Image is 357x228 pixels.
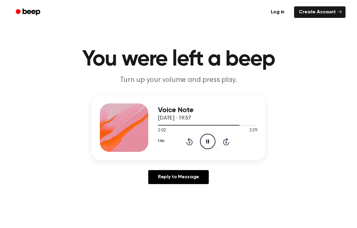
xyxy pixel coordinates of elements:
[265,5,290,19] a: Log in
[158,136,164,146] button: 1.0x
[158,106,257,114] h3: Voice Note
[158,116,191,121] span: [DATE] · 19:57
[62,75,295,85] p: Turn up your volume and press play.
[294,6,346,18] a: Create Account
[24,49,333,70] h1: You were left a beep
[148,170,209,184] a: Reply to Message
[158,127,166,134] span: 2:02
[11,6,46,18] a: Beep
[249,127,257,134] span: 2:29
